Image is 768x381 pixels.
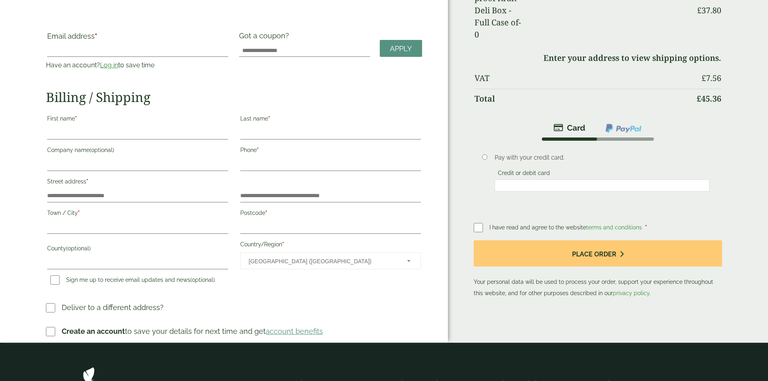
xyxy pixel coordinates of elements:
[475,69,691,88] th: VAT
[47,144,228,158] label: Company name
[697,5,721,16] bdi: 37.80
[240,239,421,252] label: Country/Region
[240,207,421,221] label: Postcode
[497,182,707,189] iframe: Secure card payment input frame
[89,147,114,153] span: (optional)
[697,93,721,104] bdi: 45.36
[489,224,643,231] span: I have read and agree to the website
[257,147,259,153] abbr: required
[266,327,323,335] a: account benefits
[95,32,97,40] abbr: required
[100,61,118,69] a: Log in
[62,302,164,313] p: Deliver to a different address?
[75,115,77,122] abbr: required
[701,73,706,83] span: £
[46,90,422,105] h2: Billing / Shipping
[474,240,722,266] button: Place order
[50,275,60,285] input: Sign me up to receive email updates and news(optional)
[268,115,270,122] abbr: required
[47,113,228,127] label: First name
[605,123,642,133] img: ppcp-gateway.png
[78,210,80,216] abbr: required
[495,153,710,162] p: Pay with your credit card.
[586,224,642,231] a: terms and conditions
[240,144,421,158] label: Phone
[282,241,284,248] abbr: required
[190,277,215,283] span: (optional)
[62,327,125,335] strong: Create an account
[86,178,88,185] abbr: required
[495,170,553,179] label: Credit or debit card
[554,123,585,133] img: stripe.png
[47,176,228,189] label: Street address
[474,240,722,299] p: Your personal data will be used to process your order, support your experience throughout this we...
[47,33,228,44] label: Email address
[47,243,228,256] label: County
[697,5,701,16] span: £
[62,326,323,337] p: to save your details for next time and get
[265,210,267,216] abbr: required
[475,48,721,68] td: Enter your address to view shipping options.
[697,93,701,104] span: £
[380,40,422,57] a: Apply
[249,253,396,270] span: United Kingdom (UK)
[475,89,691,108] th: Total
[46,60,229,70] p: Have an account? to save time
[701,73,721,83] bdi: 7.56
[66,245,91,252] span: (optional)
[47,207,228,221] label: Town / City
[47,277,218,285] label: Sign me up to receive email updates and news
[240,113,421,127] label: Last name
[239,31,292,44] label: Got a coupon?
[240,252,421,269] span: Country/Region
[390,44,412,53] span: Apply
[645,224,647,231] abbr: required
[613,290,649,296] a: privacy policy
